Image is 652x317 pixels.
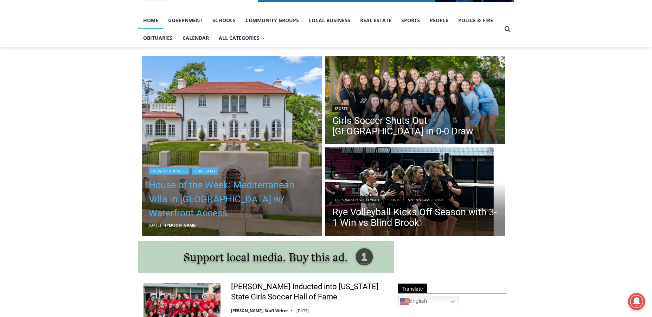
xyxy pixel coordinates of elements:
a: Intern @ [DOMAIN_NAME] [169,68,341,88]
a: Obituaries [138,29,178,47]
a: House of the Week: Mediterranean Villa in [GEOGRAPHIC_DATA] w/ Waterfront Access [149,178,315,220]
a: Sports [332,105,350,112]
div: "clearly one of the favorites in the [GEOGRAPHIC_DATA] neighborhood" [72,44,103,84]
a: Real Estate [355,12,396,29]
a: Sports [396,12,425,29]
button: View Search Form [501,23,514,36]
a: Read More Girls Soccer Shuts Out Eastchester in 0-0 Draw [325,56,505,146]
a: [PERSON_NAME] Inducted into [US_STATE] State Girls Soccer Hall of Fame [231,282,385,302]
span: Translate [398,284,427,293]
a: [PERSON_NAME], Staff Writer [231,308,288,313]
a: Schools [207,12,241,29]
time: [DATE] [149,222,161,228]
a: English [398,296,459,307]
a: Girls Soccer Shuts Out [GEOGRAPHIC_DATA] in 0-0 Draw [332,115,498,137]
time: [DATE] [296,308,309,313]
nav: Primary Navigation [138,12,501,47]
img: (PHOTO: The Rye Volleyball team huddles during the first set against Harrison on Thursday, Octobe... [325,147,505,237]
a: Rye Volleyball Kicks Off Season with 3-1 Win vs Blind Brook [332,207,498,228]
img: 514 Alda Road, Mamaroneck [142,56,322,236]
span: Open Tues. - Sun. [PHONE_NUMBER] [2,72,69,99]
a: [PERSON_NAME] [165,222,197,228]
a: House of the Week [149,167,189,175]
a: Open Tues. - Sun. [PHONE_NUMBER] [0,71,71,88]
a: Girls Varsity Volleyball [332,196,382,203]
div: | | [332,195,498,203]
a: Home [138,12,163,29]
a: Government [163,12,207,29]
a: Local Business [304,12,355,29]
div: "The first chef I interviewed talked about coming to [GEOGRAPHIC_DATA] from [GEOGRAPHIC_DATA] in ... [178,0,332,68]
a: Read More House of the Week: Mediterranean Villa in Mamaroneck w/ Waterfront Access [142,56,322,236]
a: Community Groups [241,12,304,29]
button: Child menu of All Categories [214,29,269,47]
img: support local media, buy this ad [138,241,394,273]
a: Sports [385,196,403,203]
a: Real Estate [192,167,218,175]
a: People [425,12,453,29]
div: | [149,166,315,175]
a: Calendar [178,29,214,47]
a: Read More Rye Volleyball Kicks Off Season with 3-1 Win vs Blind Brook [325,147,505,237]
img: (PHOTO: The Rye Girls Soccer team after their 0-0 draw vs. Eastchester on September 9, 2025. Cont... [325,56,505,146]
a: Police & Fire [453,12,498,29]
span: Intern @ [DOMAIN_NAME] [184,70,326,86]
span: – [163,222,165,228]
a: Sports Game Story [405,196,446,203]
img: en [400,297,409,306]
